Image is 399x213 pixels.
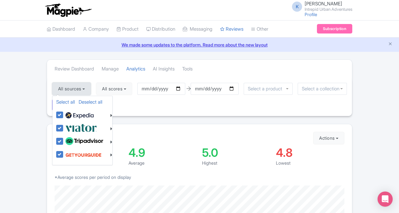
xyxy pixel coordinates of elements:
[378,192,393,207] div: Open Intercom Messenger
[65,149,102,161] img: get_your_guide-5a6366678479520ec94e3f9d2b9f304b.svg
[128,160,197,166] div: Average
[55,174,344,180] p: *Average scores per period on display
[65,137,103,145] img: tripadvisor_background-ebb97188f8c6c657a79ad20e0caa6051.svg
[251,21,268,38] a: Other
[305,7,352,11] small: Intrepid Urban Adventures
[65,123,97,133] img: viator-e2bf771eb72f7a6029a5edfbb081213a.svg
[96,82,132,95] button: All scores
[292,2,302,12] span: K
[128,147,197,158] div: 4.9
[182,60,193,78] a: Tools
[52,96,113,165] ul: All sources
[65,111,94,120] img: expedia22-01-93867e2ff94c7cd37d965f09d456db68.svg
[202,160,271,166] div: Highest
[183,21,212,38] a: Messaging
[388,41,393,48] button: Close announcement
[302,86,343,92] input: Select a collection
[102,60,119,78] a: Manage
[83,21,109,38] a: Company
[220,21,243,38] a: Reviews
[44,3,92,17] img: logo-ab69f6fb50320c5b225c76a69d11143b.png
[305,12,317,17] a: Profile
[56,99,75,105] a: Select all
[4,41,395,48] a: We made some updates to the platform. Read more about the new layout
[248,86,286,92] input: Select a product
[317,24,352,33] a: Subscription
[305,1,342,7] span: [PERSON_NAME]
[146,21,175,38] a: Distribution
[202,147,271,158] div: 5.0
[47,21,75,38] a: Dashboard
[288,1,352,11] a: K [PERSON_NAME] Intrepid Urban Adventures
[116,21,139,38] a: Product
[313,132,344,144] button: Actions
[276,147,345,158] div: 4.8
[153,60,175,78] a: AI Insights
[55,60,94,78] a: Review Dashboard
[52,82,91,95] button: All sources
[276,160,345,166] div: Lowest
[126,60,145,78] a: Analytics
[79,99,102,105] a: Deselect all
